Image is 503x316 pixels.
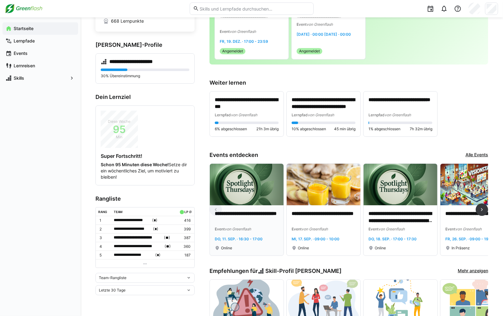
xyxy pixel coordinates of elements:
p: 4 [99,244,109,249]
span: Fr, 26. Sep. · 09:00 - 19:00 [445,237,494,241]
h3: Dein Lernziel [95,94,195,100]
span: Lernpfad [215,113,231,117]
p: 3 [99,235,109,240]
p: 2 [99,227,109,232]
div: Rang [98,210,107,214]
span: Lernpfad [292,113,308,117]
span: Event [445,227,455,231]
span: 7h 32m übrig [410,127,432,131]
span: Online [298,246,309,251]
img: image [364,164,437,205]
p: 30% Übereinstimmung [101,73,189,78]
span: 1% abgeschlossen [368,127,400,131]
span: ( ) [155,252,161,258]
span: Fr, 19. Dez. · 17:00 - 23:59 [220,39,268,44]
span: Online [221,246,232,251]
p: 387 [178,235,191,240]
span: 21h 3m übrig [256,127,279,131]
span: von Greenflash [455,227,482,231]
span: In Präsenz [452,246,470,251]
span: Do, 11. Sep. · 16:30 - 17:00 [215,237,263,241]
span: Angemeldet [222,49,243,54]
span: Angemeldet [299,49,320,54]
span: Skill-Profil [PERSON_NAME] [265,268,342,274]
a: Mehr anzeigen [458,268,488,274]
p: 1 [99,218,109,223]
span: 45 min übrig [334,127,355,131]
a: Alle Events [465,152,488,158]
h3: Empfehlungen für [210,268,342,274]
span: ( ) [165,243,171,250]
a: ø [189,209,192,214]
strong: Schon 95 Minuten diese Woche! [101,162,169,167]
span: Event [292,227,302,231]
span: 10% abgeschlossen [292,127,326,131]
span: von Greenflash [307,22,333,27]
span: von Greenflash [231,113,257,117]
span: von Greenflash [225,227,251,231]
p: 399 [178,227,191,232]
span: ( ) [153,226,158,232]
span: ( ) [164,234,170,241]
span: Team-Rangliste [99,275,126,280]
p: 360 [178,244,191,249]
span: von Greenflash [308,113,334,117]
span: Lernpfad [368,113,385,117]
span: Event [215,227,225,231]
span: Letzte 30 Tage [99,288,126,293]
span: Event [297,22,307,27]
p: 416 [178,218,191,223]
p: 5 [99,253,109,258]
span: von Greenflash [230,29,256,34]
span: Mi, 17. Sep. · 09:00 - 10:00 [292,237,339,241]
h3: [PERSON_NAME]-Profile [95,42,195,48]
h3: Events entdecken [210,152,258,158]
span: Online [375,246,386,251]
p: Setze dir ein wöchentliches Ziel, um motiviert zu bleiben! [101,162,189,180]
span: ( ) [152,217,157,224]
h4: Super Fortschritt! [101,153,189,159]
img: image [210,164,284,205]
span: Event [368,227,378,231]
span: 668 Lernpunkte [111,18,144,24]
input: Skills und Lernpfade durchsuchen… [199,6,310,11]
span: von Greenflash [385,113,411,117]
h3: Weiter lernen [210,79,488,86]
span: von Greenflash [378,227,405,231]
span: von Greenflash [302,227,328,231]
h3: Rangliste [95,195,195,202]
p: 187 [178,253,191,258]
div: Team [114,210,123,214]
span: 6% abgeschlossen [215,127,247,131]
span: [DATE] · 00:00 [DATE] · 00:00 [297,32,351,37]
img: image [287,164,360,205]
span: Event [220,29,230,34]
div: LP [184,210,188,214]
span: Do, 18. Sep. · 17:00 - 17:30 [368,237,417,241]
